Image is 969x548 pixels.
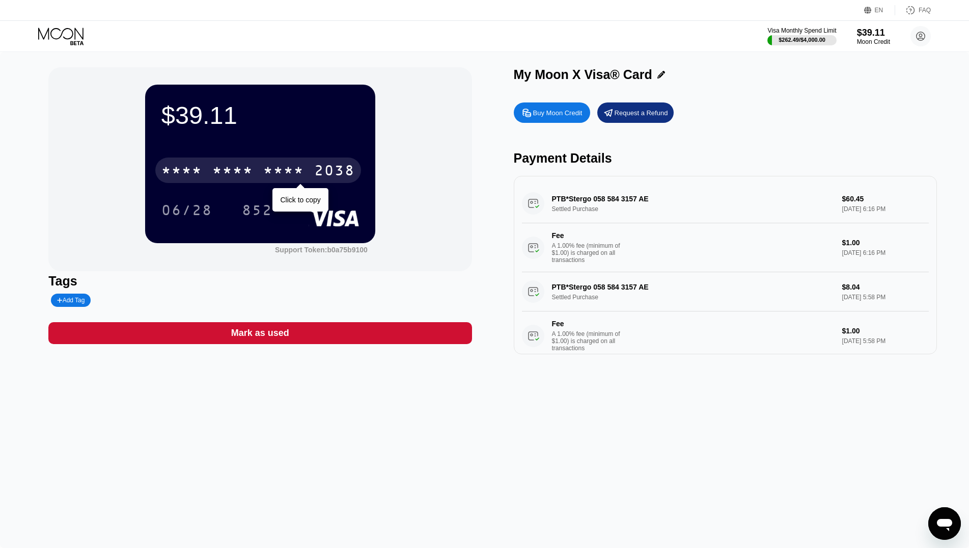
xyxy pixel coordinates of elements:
div: $1.00 [842,327,929,335]
div: Click to copy [280,196,320,204]
div: A 1.00% fee (minimum of $1.00) is charged on all transactions [552,242,628,264]
div: [DATE] 6:16 PM [842,249,929,256]
div: FAQ [919,7,931,14]
div: FAQ [895,5,931,15]
div: Support Token:b0a75b9100 [275,246,368,254]
div: Buy Moon Credit [533,109,583,117]
div: A 1.00% fee (minimum of $1.00) is charged on all transactions [552,330,628,352]
div: Mark as used [48,322,472,344]
div: Add Tag [57,297,85,304]
div: $262.49 / $4,000.00 [779,37,825,43]
div: EN [864,5,895,15]
div: 06/28 [154,197,220,223]
div: Request a Refund [615,109,668,117]
div: $39.11 [857,28,890,38]
div: $39.11Moon Credit [857,28,890,45]
iframe: Button to launch messaging window, conversation in progress [928,507,961,540]
div: EN [875,7,883,14]
div: 06/28 [161,203,212,220]
div: FeeA 1.00% fee (minimum of $1.00) is charged on all transactions$1.00[DATE] 6:16 PM [522,223,929,272]
div: $1.00 [842,239,929,247]
div: Mark as used [231,327,289,339]
div: Request a Refund [597,102,674,123]
div: 852 [234,197,280,223]
div: Visa Monthly Spend Limit [767,27,836,34]
div: Add Tag [51,294,91,307]
div: Fee [552,231,623,240]
div: Fee [552,320,623,328]
div: Support Token: b0a75b9100 [275,246,368,254]
div: FeeA 1.00% fee (minimum of $1.00) is charged on all transactions$1.00[DATE] 5:58 PM [522,311,929,360]
div: My Moon X Visa® Card [514,67,652,82]
div: 2038 [314,164,355,180]
div: 852 [242,203,272,220]
div: Tags [48,274,472,289]
div: Moon Credit [857,38,890,45]
div: Visa Monthly Spend Limit$262.49/$4,000.00 [767,27,836,45]
div: [DATE] 5:58 PM [842,337,929,345]
div: Payment Details [514,151,937,166]
div: $39.11 [161,101,359,129]
div: Buy Moon Credit [514,102,590,123]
